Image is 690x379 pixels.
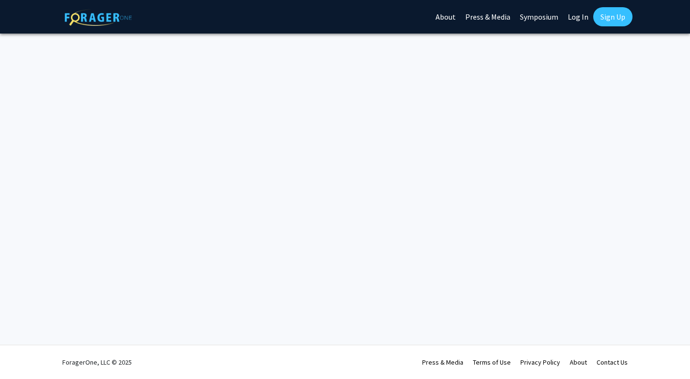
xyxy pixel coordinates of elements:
a: Contact Us [597,358,628,367]
a: Privacy Policy [520,358,560,367]
div: ForagerOne, LLC © 2025 [62,345,132,379]
a: About [570,358,587,367]
a: Sign Up [593,7,632,26]
a: Terms of Use [473,358,511,367]
img: ForagerOne Logo [65,9,132,26]
a: Press & Media [422,358,463,367]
